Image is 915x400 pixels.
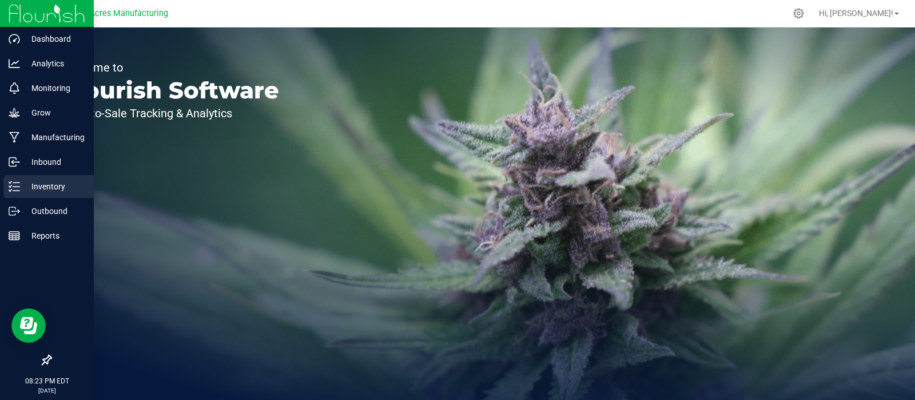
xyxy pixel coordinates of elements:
[819,9,893,18] span: Hi, [PERSON_NAME]!
[9,58,20,69] inline-svg: Analytics
[20,155,89,169] p: Inbound
[20,32,89,46] p: Dashboard
[62,62,279,73] p: Welcome to
[20,57,89,70] p: Analytics
[62,108,279,119] p: Seed-to-Sale Tracking & Analytics
[5,386,89,395] p: [DATE]
[9,82,20,94] inline-svg: Monitoring
[20,204,89,218] p: Outbound
[9,132,20,143] inline-svg: Manufacturing
[9,107,20,118] inline-svg: Grow
[20,180,89,193] p: Inventory
[9,33,20,45] inline-svg: Dashboard
[20,106,89,120] p: Grow
[20,81,89,95] p: Monitoring
[9,181,20,192] inline-svg: Inventory
[62,79,279,102] p: Flourish Software
[5,376,89,386] p: 08:23 PM EDT
[11,308,46,343] iframe: Resource center
[20,130,89,144] p: Manufacturing
[20,229,89,243] p: Reports
[9,230,20,241] inline-svg: Reports
[9,156,20,168] inline-svg: Inbound
[791,8,806,19] div: Manage settings
[65,9,168,18] span: Green Acres Manufacturing
[9,205,20,217] inline-svg: Outbound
